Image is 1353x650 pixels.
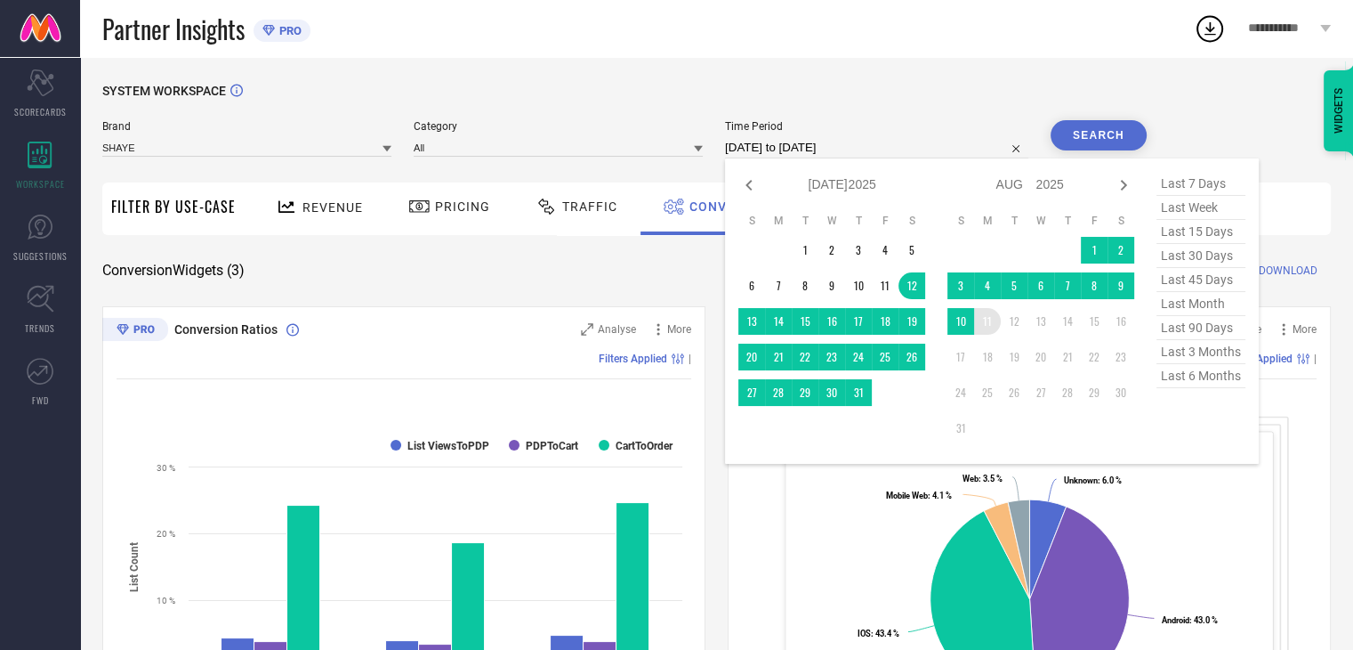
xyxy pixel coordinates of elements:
[1001,272,1027,299] td: Tue Aug 05 2025
[792,379,818,406] td: Tue Jul 29 2025
[1156,292,1245,316] span: last month
[275,24,302,37] span: PRO
[1081,344,1107,370] td: Fri Aug 22 2025
[1027,272,1054,299] td: Wed Aug 06 2025
[102,84,226,98] span: SYSTEM WORKSPACE
[725,120,1028,133] span: Time Period
[1001,344,1027,370] td: Tue Aug 19 2025
[898,308,925,335] td: Sat Jul 19 2025
[898,237,925,264] td: Sat Jul 05 2025
[947,415,974,442] td: Sun Aug 31 2025
[974,214,1001,228] th: Monday
[765,272,792,299] td: Mon Jul 07 2025
[1107,237,1134,264] td: Sat Aug 02 2025
[302,200,363,215] span: Revenue
[1162,615,1218,625] text: : 43.0 %
[725,137,1028,158] input: Select time period
[818,237,845,264] td: Wed Jul 02 2025
[962,474,979,483] tspan: Web
[1081,237,1107,264] td: Fri Aug 01 2025
[845,214,872,228] th: Thursday
[845,308,872,335] td: Thu Jul 17 2025
[1293,323,1317,336] span: More
[1001,214,1027,228] th: Tuesday
[818,308,845,335] td: Wed Jul 16 2025
[111,196,236,217] span: Filter By Use-Case
[1054,379,1081,406] td: Thu Aug 28 2025
[765,379,792,406] td: Mon Jul 28 2025
[407,440,489,452] text: List ViewsToPDP
[128,541,141,591] tspan: List Count
[738,379,765,406] td: Sun Jul 27 2025
[1156,172,1245,196] span: last 7 days
[858,629,899,638] text: : 43.4 %
[1156,196,1245,220] span: last week
[1064,475,1098,485] tspan: Unknown
[765,308,792,335] td: Mon Jul 14 2025
[947,308,974,335] td: Sun Aug 10 2025
[581,323,593,336] svg: Zoom
[792,308,818,335] td: Tue Jul 15 2025
[414,120,703,133] span: Category
[157,529,175,539] text: 20 %
[872,344,898,370] td: Fri Jul 25 2025
[818,214,845,228] th: Wednesday
[1001,308,1027,335] td: Tue Aug 12 2025
[1259,262,1317,280] span: DOWNLOAD
[1107,272,1134,299] td: Sat Aug 09 2025
[886,491,928,500] tspan: Mobile Web
[1081,308,1107,335] td: Fri Aug 15 2025
[1081,272,1107,299] td: Fri Aug 08 2025
[1156,244,1245,268] span: last 30 days
[616,440,673,452] text: CartToOrder
[1156,220,1245,244] span: last 15 days
[435,199,490,214] span: Pricing
[872,272,898,299] td: Fri Jul 11 2025
[1314,353,1317,365] span: |
[562,199,617,214] span: Traffic
[858,629,871,638] tspan: IOS
[765,344,792,370] td: Mon Jul 21 2025
[738,272,765,299] td: Sun Jul 06 2025
[818,379,845,406] td: Wed Jul 30 2025
[947,214,974,228] th: Sunday
[1081,214,1107,228] th: Friday
[1054,272,1081,299] td: Thu Aug 07 2025
[598,323,636,336] span: Analyse
[792,272,818,299] td: Tue Jul 08 2025
[14,105,67,118] span: SCORECARDS
[845,379,872,406] td: Thu Jul 31 2025
[1156,364,1245,388] span: last 6 months
[1156,340,1245,364] span: last 3 months
[102,11,245,47] span: Partner Insights
[792,344,818,370] td: Tue Jul 22 2025
[898,344,925,370] td: Sat Jul 26 2025
[818,344,845,370] td: Wed Jul 23 2025
[13,249,68,263] span: SUGGESTIONS
[947,344,974,370] td: Sun Aug 17 2025
[1107,214,1134,228] th: Saturday
[1054,344,1081,370] td: Thu Aug 21 2025
[845,237,872,264] td: Thu Jul 03 2025
[25,321,55,335] span: TRENDS
[738,344,765,370] td: Sun Jul 20 2025
[102,120,391,133] span: Brand
[898,214,925,228] th: Saturday
[792,214,818,228] th: Tuesday
[689,199,776,214] span: Conversion
[32,394,49,407] span: FWD
[898,272,925,299] td: Sat Jul 12 2025
[792,237,818,264] td: Tue Jul 01 2025
[974,344,1001,370] td: Mon Aug 18 2025
[818,272,845,299] td: Wed Jul 09 2025
[1027,344,1054,370] td: Wed Aug 20 2025
[1156,268,1245,292] span: last 45 days
[974,272,1001,299] td: Mon Aug 04 2025
[102,262,245,280] span: Conversion Widgets ( 3 )
[1107,379,1134,406] td: Sat Aug 30 2025
[872,214,898,228] th: Friday
[974,308,1001,335] td: Mon Aug 11 2025
[1001,379,1027,406] td: Tue Aug 26 2025
[1162,615,1189,625] tspan: Android
[1064,475,1122,485] text: : 6.0 %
